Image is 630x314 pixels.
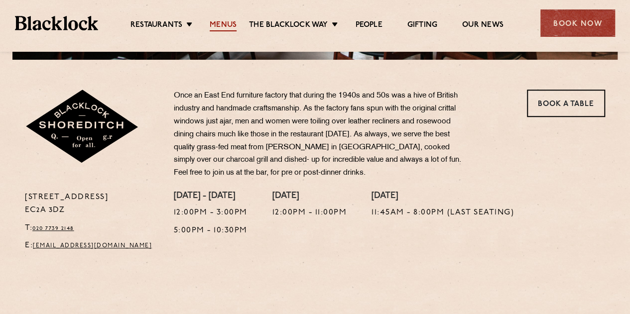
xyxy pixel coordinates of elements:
img: Shoreditch-stamp-v2-default.svg [25,90,140,164]
a: Menus [210,20,237,31]
p: T: [25,222,159,235]
h4: [DATE] [372,191,514,202]
a: People [355,20,382,31]
a: Restaurants [130,20,182,31]
h4: [DATE] - [DATE] [174,191,248,202]
p: 12:00pm - 11:00pm [272,207,347,219]
a: [EMAIL_ADDRESS][DOMAIN_NAME] [33,243,152,249]
img: BL_Textured_Logo-footer-cropped.svg [15,16,98,30]
p: E: [25,239,159,252]
p: 11:45am - 8:00pm (Last seating) [372,207,514,219]
h4: [DATE] [272,191,347,202]
a: The Blacklock Way [249,20,328,31]
p: [STREET_ADDRESS] EC2A 3DZ [25,191,159,217]
a: Our News [462,20,504,31]
div: Book Now [540,9,615,37]
a: 020 7739 2148 [32,225,74,231]
a: Gifting [407,20,437,31]
p: 12:00pm - 3:00pm [174,207,248,219]
a: Book a Table [527,90,605,117]
p: 5:00pm - 10:30pm [174,224,248,237]
p: Once an East End furniture factory that during the 1940s and 50s was a hive of British industry a... [174,90,468,180]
